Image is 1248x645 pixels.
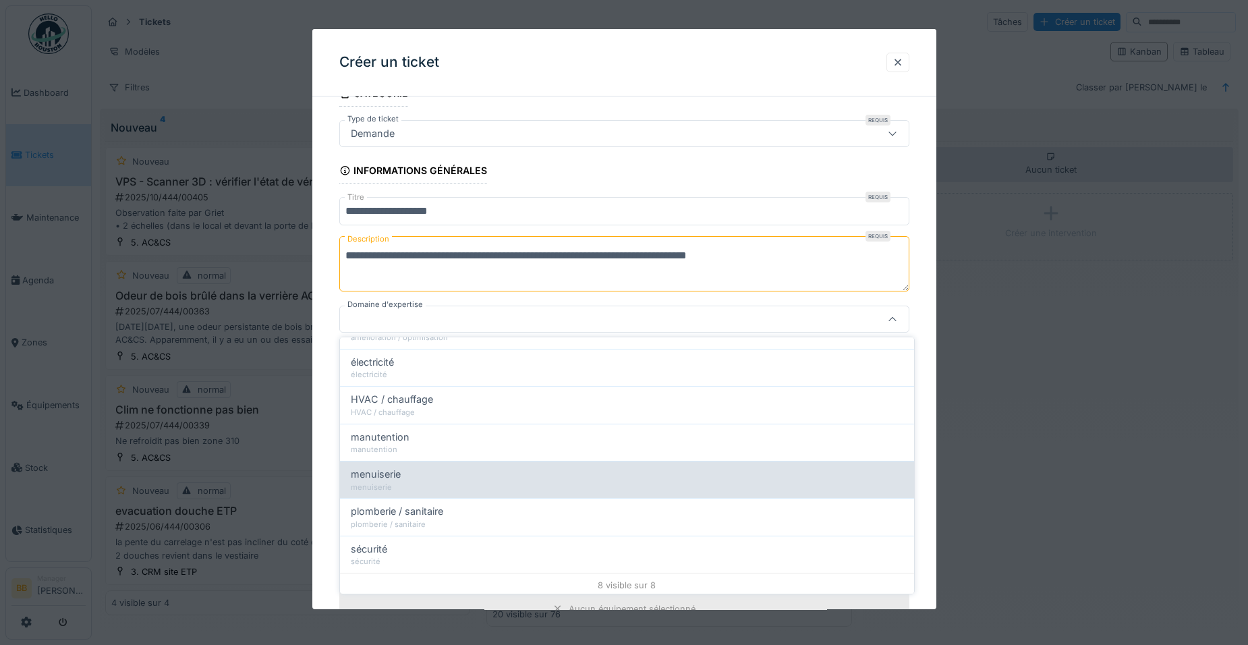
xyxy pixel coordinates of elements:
label: Description [345,231,392,248]
div: amélioration / optimisation [351,332,903,343]
div: électricité [351,369,903,381]
label: Domaine d'expertise [345,299,426,310]
div: Requis [866,115,890,125]
div: 8 visible sur 8 [340,573,914,597]
span: menuiserie [351,467,401,482]
div: Aucun équipement sélectionné [569,602,696,615]
span: sécurité [351,542,387,557]
div: Requis [866,192,890,202]
div: plomberie / sanitaire [351,519,903,530]
label: Type de ticket [345,113,401,125]
span: HVAC / chauffage [351,392,433,407]
label: Titre [345,192,367,203]
div: menuiserie [351,482,903,493]
div: manutention [351,444,903,455]
span: manutention [351,430,409,445]
div: Requis [866,231,890,242]
span: électricité [351,355,394,370]
div: Informations générales [339,161,488,184]
span: plomberie / sanitaire [351,504,443,519]
div: Catégorie [339,84,409,107]
div: HVAC / chauffage [351,407,903,418]
h3: Créer un ticket [339,54,439,71]
div: Demande [345,126,400,141]
div: sécurité [351,556,903,567]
